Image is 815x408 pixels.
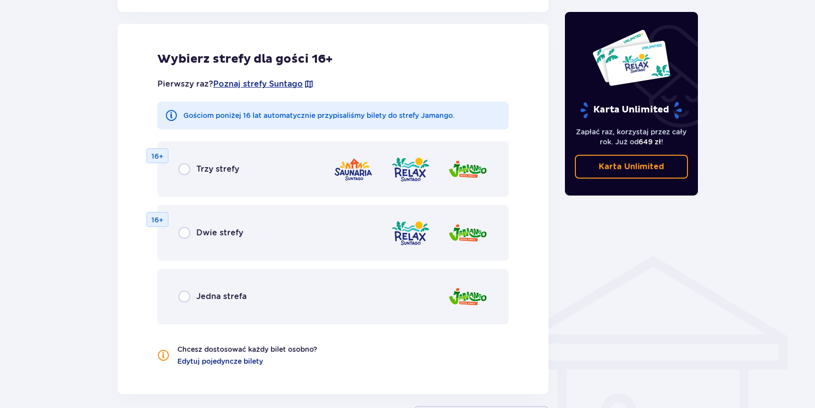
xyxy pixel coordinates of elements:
[333,155,373,184] img: zone logo
[599,161,664,172] p: Karta Unlimited
[391,155,430,184] img: zone logo
[151,151,163,161] p: 16+
[183,110,455,120] p: Gościom poniżej 16 lat automatycznie przypisaliśmy bilety do strefy Jamango.
[196,227,243,238] p: Dwie strefy
[575,127,688,147] p: Zapłać raz, korzystaj przez cały rok. Już od !
[213,79,303,90] a: Poznaj strefy Suntago
[196,164,239,175] p: Trzy strefy
[448,283,488,311] img: zone logo
[157,52,509,67] p: Wybierz strefy dla gości 16+
[639,138,661,146] span: 649 zł
[177,356,263,366] a: Edytuj pojedyncze bilety
[575,155,688,179] a: Karta Unlimited
[196,291,247,302] p: Jedna strefa
[157,79,314,90] p: Pierwszy raz?
[391,219,430,247] img: zone logo
[579,102,683,119] p: Karta Unlimited
[448,155,488,184] img: zone logo
[448,219,488,247] img: zone logo
[151,215,163,225] p: 16+
[177,344,317,354] p: Chcesz dostosować każdy bilet osobno?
